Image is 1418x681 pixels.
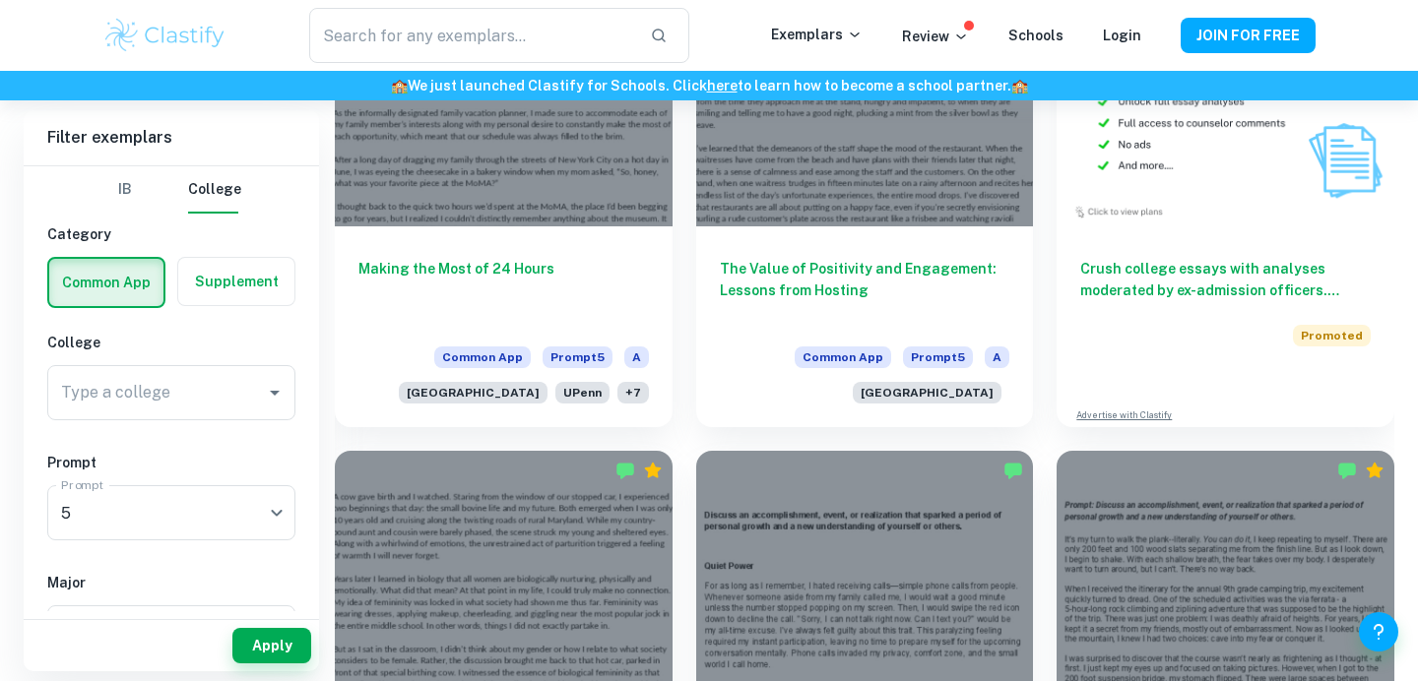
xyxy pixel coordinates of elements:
[47,485,282,540] div: 5
[707,78,738,93] a: here
[555,382,610,403] span: UPenn
[543,346,612,368] span: Prompt 5
[903,346,973,368] span: Prompt 5
[1011,78,1028,93] span: 🏫
[434,346,531,368] span: Common App
[1293,325,1371,346] span: Promoted
[4,75,1414,96] h6: We just launched Clastify for Schools. Click to learn how to become a school partner.
[1181,18,1316,53] button: JOIN FOR FREE
[1359,612,1398,651] button: Help and Feedback
[853,382,1001,403] span: [GEOGRAPHIC_DATA]
[47,223,295,245] h6: Category
[61,476,104,493] label: Prompt
[47,452,295,473] h6: Prompt
[188,166,241,214] button: College
[101,166,241,214] div: Filter type choice
[617,382,649,403] span: + 7
[771,24,863,45] p: Exemplars
[49,259,163,306] button: Common App
[47,332,295,353] h6: College
[232,628,311,663] button: Apply
[795,346,891,368] span: Common App
[902,26,969,47] p: Review
[1008,28,1063,43] a: Schools
[101,166,149,214] button: IB
[261,379,289,406] button: Open
[1337,461,1357,480] img: Marked
[615,461,635,480] img: Marked
[643,461,663,480] div: Premium
[391,78,408,93] span: 🏫
[985,346,1009,368] span: A
[1076,408,1172,422] a: Advertise with Clastify
[399,382,548,403] span: [GEOGRAPHIC_DATA]
[358,258,649,323] h6: Making the Most of 24 Hours
[1080,258,1371,301] h6: Crush college essays with analyses moderated by ex-admission officers. Upgrade now
[720,258,1010,323] h6: The Value of Positivity and Engagement: Lessons from Hosting
[309,8,634,63] input: Search for any exemplars...
[178,258,294,305] button: Supplement
[47,572,295,593] h6: Major
[1003,461,1023,480] img: Marked
[1103,28,1141,43] a: Login
[624,346,649,368] span: A
[102,16,227,55] img: Clastify logo
[24,110,319,165] h6: Filter exemplars
[1365,461,1385,480] div: Premium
